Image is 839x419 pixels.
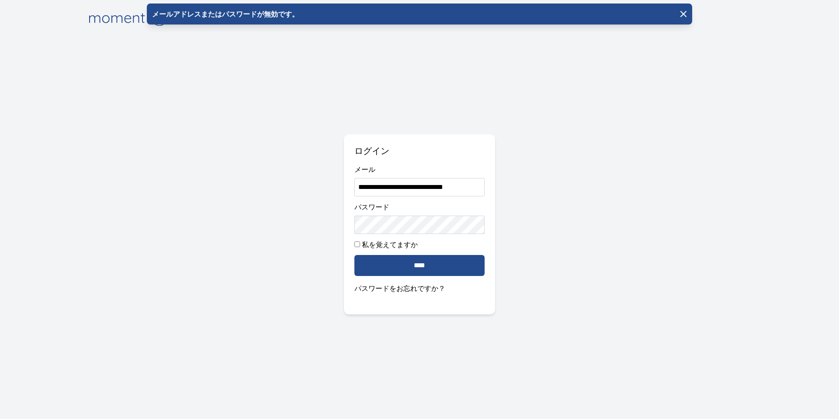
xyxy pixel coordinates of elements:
font: ログイン [354,145,389,157]
font: メール [354,164,375,174]
font: パスワードをお忘れですか？ [354,283,445,293]
font: メールアドレスまたはパスワードが無効です。 [152,9,299,19]
font: 私を覚えてますか [362,240,418,249]
a: パスワードをお忘れですか？ [354,283,485,293]
font: パスワード [354,202,389,212]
